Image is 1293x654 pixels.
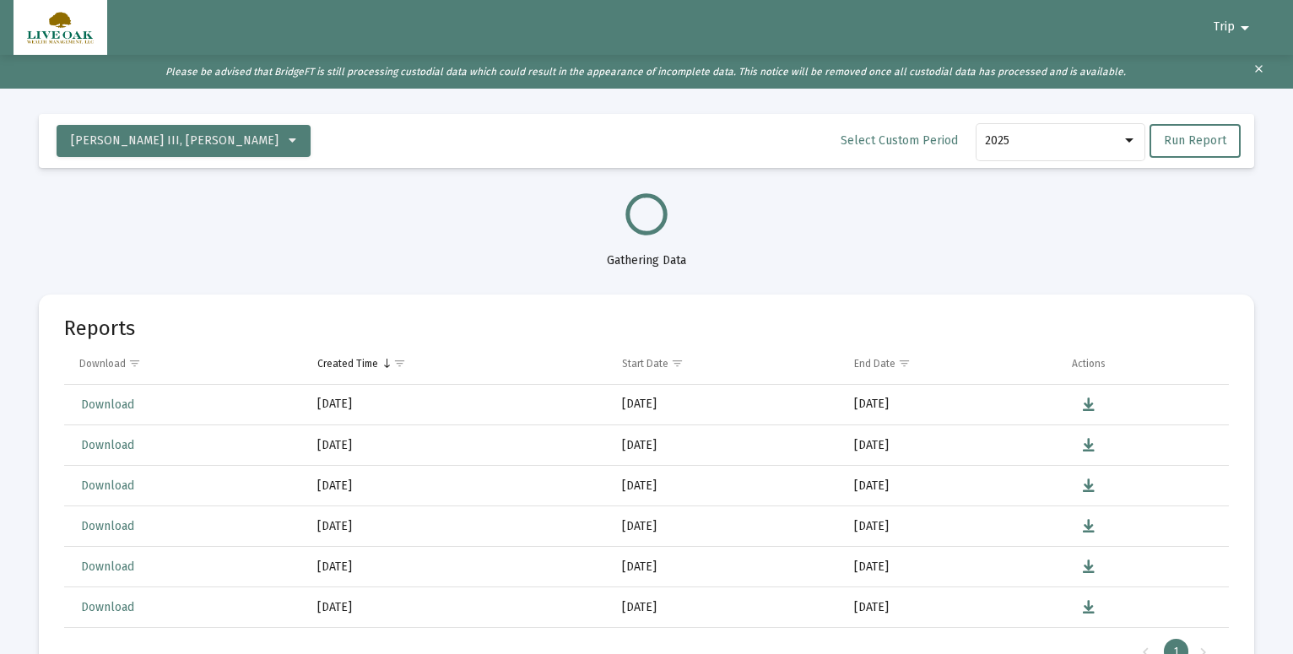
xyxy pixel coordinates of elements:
[622,357,668,370] div: Start Date
[57,125,311,157] button: [PERSON_NAME] III, [PERSON_NAME]
[165,66,1126,78] i: Please be advised that BridgeFT is still processing custodial data which could result in the appe...
[898,357,911,370] span: Show filter options for column 'End Date'
[985,133,1009,148] span: 2025
[79,357,126,370] div: Download
[854,357,895,370] div: End Date
[317,599,598,616] div: [DATE]
[64,343,306,384] td: Column Download
[81,600,134,614] span: Download
[1193,10,1275,44] button: Trip
[842,587,1060,628] td: [DATE]
[1252,59,1265,84] mat-icon: clear
[81,438,134,452] span: Download
[39,235,1254,269] div: Gathering Data
[317,478,598,495] div: [DATE]
[842,385,1060,425] td: [DATE]
[842,547,1060,587] td: [DATE]
[842,343,1060,384] td: Column End Date
[842,506,1060,547] td: [DATE]
[81,519,134,533] span: Download
[317,357,378,370] div: Created Time
[1060,343,1229,384] td: Column Actions
[81,559,134,574] span: Download
[1072,357,1106,370] div: Actions
[842,425,1060,466] td: [DATE]
[610,343,842,384] td: Column Start Date
[671,357,684,370] span: Show filter options for column 'Start Date'
[317,559,598,576] div: [DATE]
[128,357,141,370] span: Show filter options for column 'Download'
[1164,133,1226,148] span: Run Report
[317,396,598,413] div: [DATE]
[610,506,842,547] td: [DATE]
[841,133,958,148] span: Select Custom Period
[610,425,842,466] td: [DATE]
[81,478,134,493] span: Download
[610,385,842,425] td: [DATE]
[1214,20,1235,35] span: Trip
[64,320,135,337] mat-card-title: Reports
[317,518,598,535] div: [DATE]
[393,357,406,370] span: Show filter options for column 'Created Time'
[317,437,598,454] div: [DATE]
[1235,11,1255,45] mat-icon: arrow_drop_down
[71,133,279,148] span: [PERSON_NAME] III, [PERSON_NAME]
[26,11,95,45] img: Dashboard
[610,466,842,506] td: [DATE]
[842,466,1060,506] td: [DATE]
[1150,124,1241,158] button: Run Report
[610,587,842,628] td: [DATE]
[306,343,610,384] td: Column Created Time
[610,547,842,587] td: [DATE]
[81,397,134,412] span: Download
